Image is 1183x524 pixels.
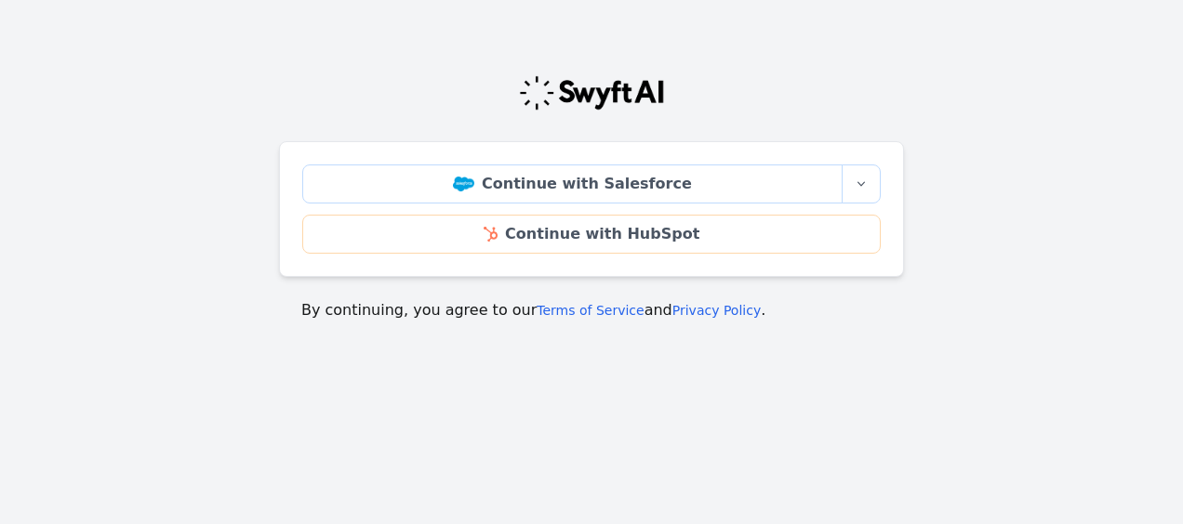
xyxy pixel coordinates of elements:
p: By continuing, you agree to our and . [301,299,882,321]
a: Privacy Policy [672,303,761,318]
img: Swyft Logo [518,74,665,111]
img: Salesforce [453,177,474,191]
a: Terms of Service [537,303,644,318]
a: Continue with Salesforce [302,164,843,203]
a: Continue with HubSpot [302,215,881,254]
img: HubSpot [484,227,498,242]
